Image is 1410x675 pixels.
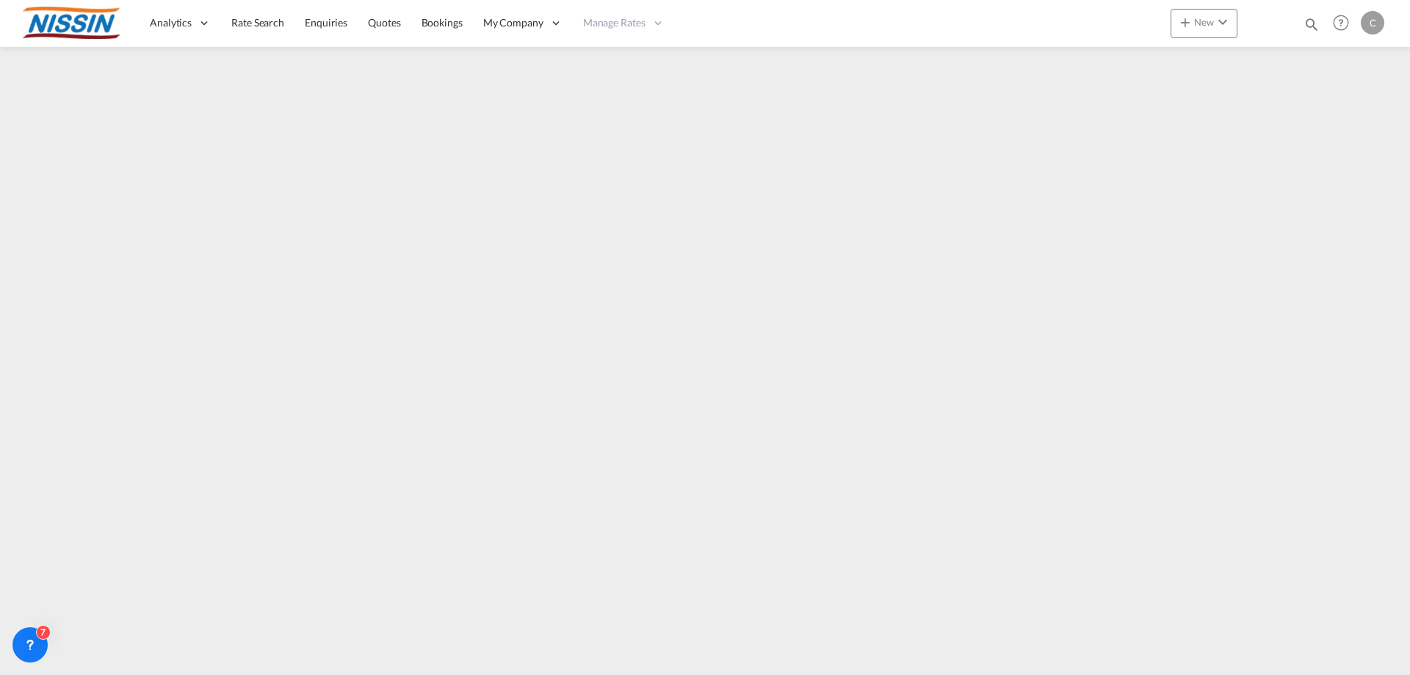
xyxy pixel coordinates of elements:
[1328,10,1361,37] div: Help
[1361,11,1384,35] div: C
[1328,10,1353,35] span: Help
[1176,16,1232,28] span: New
[1214,13,1232,31] md-icon: icon-chevron-down
[305,16,347,29] span: Enquiries
[1176,13,1194,31] md-icon: icon-plus 400-fg
[483,15,543,30] span: My Company
[368,16,400,29] span: Quotes
[1304,16,1320,38] div: icon-magnify
[583,15,646,30] span: Manage Rates
[1171,9,1237,38] button: icon-plus 400-fgNewicon-chevron-down
[422,16,463,29] span: Bookings
[1304,16,1320,32] md-icon: icon-magnify
[150,15,192,30] span: Analytics
[22,7,121,40] img: 485da9108dca11f0a63a77e390b9b49c.jpg
[231,16,284,29] span: Rate Search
